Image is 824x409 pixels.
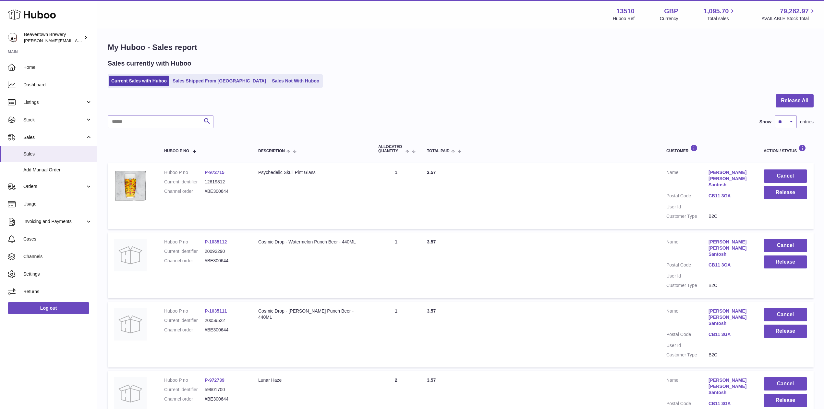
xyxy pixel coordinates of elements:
[8,302,89,314] a: Log out
[164,258,205,264] dt: Channel order
[666,239,709,259] dt: Name
[109,76,169,86] a: Current Sales with Huboo
[23,289,92,295] span: Returns
[709,308,751,327] a: [PERSON_NAME] [PERSON_NAME] Santosh
[205,308,227,314] a: P-1035111
[666,331,709,339] dt: Postal Code
[23,82,92,88] span: Dashboard
[205,179,245,185] dd: 12619812
[427,170,436,175] span: 3.57
[164,387,205,393] dt: Current identifier
[764,308,807,321] button: Cancel
[170,76,268,86] a: Sales Shipped From [GEOGRAPHIC_DATA]
[764,325,807,338] button: Release
[666,352,709,358] dt: Customer Type
[164,149,189,153] span: Huboo P no
[164,396,205,402] dt: Channel order
[205,188,245,194] dd: #BE300644
[709,331,751,338] a: CB11 3GA
[205,396,245,402] dd: #BE300644
[164,188,205,194] dt: Channel order
[23,236,92,242] span: Cases
[24,31,82,44] div: Beavertown Brewery
[666,213,709,219] dt: Customer Type
[709,377,751,396] a: [PERSON_NAME] [PERSON_NAME] Santosh
[666,282,709,289] dt: Customer Type
[709,282,751,289] dd: B2C
[372,163,420,229] td: 1
[709,193,751,199] a: CB11 3GA
[205,378,224,383] a: P-972739
[707,16,736,22] span: Total sales
[761,7,816,22] a: 79,282.97 AVAILABLE Stock Total
[8,33,18,43] img: Matthew.McCormack@beavertownbrewery.co.uk
[23,183,85,190] span: Orders
[258,377,365,383] div: Lunar Haze
[666,144,751,153] div: Customer
[764,144,807,153] div: Action / Status
[616,7,635,16] strong: 13510
[709,239,751,257] a: [PERSON_NAME] [PERSON_NAME] Santosh
[205,387,245,393] dd: 59601700
[164,239,205,245] dt: Huboo P no
[709,213,751,219] dd: B2C
[666,308,709,328] dt: Name
[108,59,191,68] h2: Sales currently with Huboo
[23,271,92,277] span: Settings
[664,7,678,16] strong: GBP
[23,134,85,141] span: Sales
[666,401,709,408] dt: Postal Code
[666,204,709,210] dt: User Id
[23,167,92,173] span: Add Manual Order
[800,119,814,125] span: entries
[764,239,807,252] button: Cancel
[709,401,751,407] a: CB11 3GA
[704,7,736,22] a: 1,095.70 Total sales
[666,273,709,279] dt: User Id
[114,239,147,271] img: no-photo.jpg
[23,254,92,260] span: Channels
[759,119,771,125] label: Show
[780,7,809,16] span: 79,282.97
[764,186,807,199] button: Release
[164,317,205,324] dt: Current identifier
[666,342,709,349] dt: User Id
[764,255,807,269] button: Release
[427,378,436,383] span: 3.57
[613,16,635,22] div: Huboo Ref
[205,248,245,254] dd: 20092290
[114,169,147,202] img: beavertown-brewery-psychedlic-pint-glass_36326ebd-29c0-4cac-9570-52cf9d517ba4.png
[427,308,436,314] span: 3.57
[164,377,205,383] dt: Huboo P no
[24,38,165,43] span: [PERSON_NAME][EMAIL_ADDRESS][PERSON_NAME][DOMAIN_NAME]
[660,16,678,22] div: Currency
[709,169,751,188] a: [PERSON_NAME] [PERSON_NAME] Santosh
[108,42,814,53] h1: My Huboo - Sales report
[258,308,365,320] div: Cosmic Drop - [PERSON_NAME] Punch Beer - 440ML
[709,262,751,268] a: CB11 3GA
[23,117,85,123] span: Stock
[666,377,709,397] dt: Name
[23,218,85,225] span: Invoicing and Payments
[764,169,807,183] button: Cancel
[258,169,365,176] div: Psychedelic Skull Pint Glass
[23,64,92,70] span: Home
[205,258,245,264] dd: #BE300644
[666,169,709,190] dt: Name
[372,232,420,298] td: 1
[258,239,365,245] div: Cosmic Drop - Watermelon Punch Beer - 440ML
[258,149,285,153] span: Description
[205,327,245,333] dd: #BE300644
[704,7,729,16] span: 1,095.70
[666,262,709,270] dt: Postal Code
[164,248,205,254] dt: Current identifier
[205,170,224,175] a: P-972715
[270,76,321,86] a: Sales Not With Huboo
[164,179,205,185] dt: Current identifier
[205,317,245,324] dd: 20059522
[378,145,404,153] span: ALLOCATED Quantity
[427,149,450,153] span: Total paid
[23,151,92,157] span: Sales
[164,169,205,176] dt: Huboo P no
[427,239,436,244] span: 3.57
